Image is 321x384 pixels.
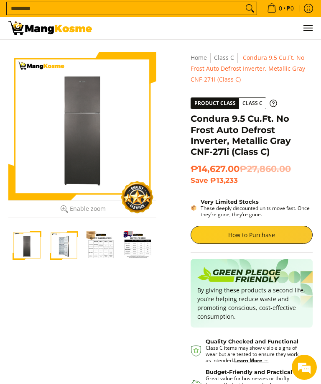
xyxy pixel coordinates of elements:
[206,338,298,345] strong: Quality Checked and Functional
[285,5,295,11] span: ₱0
[191,226,313,244] a: How to Purchase
[70,205,106,212] span: Enable zoom
[303,17,313,39] button: Menu
[206,345,304,364] p: Class C items may show visible signs of wear but are tested to ensure they work as intended.
[234,357,268,364] a: Learn More →
[191,98,239,109] span: Product Class
[214,54,234,61] a: Class C
[278,5,283,11] span: 0
[191,54,207,61] a: Home
[124,231,153,260] img: Condura 9.5 Cu.Ft. No Frost Auto Defrost Inverter, Metallic Gray CNF-271i (Class C)-4
[191,97,277,109] a: Product Class Class C
[191,164,291,174] span: ₱14,627.00
[8,200,156,218] button: Enable zoom
[201,205,313,218] p: These deeply discounted units move fast. Once they’re gone, they’re gone.
[191,113,313,157] h1: Condura 9.5 Cu.Ft. No Frost Auto Defrost Inverter, Metallic Gray CNF-271i (Class C)
[8,21,92,35] img: Condura 9.5 Cu.Ft. Auto Defrost Inverter Ref (Class C) l Mang Kosme
[243,2,257,15] button: Search
[197,286,306,321] p: By giving these products a second life, you’re helping reduce waste and promoting conscious, cost...
[191,52,313,84] nav: Breadcrumbs
[191,54,305,83] span: Condura 9.5 Cu.Ft. No Frost Auto Defrost Inverter, Metallic Gray CNF-271i (Class C)
[100,17,313,39] ul: Customer Navigation
[201,198,259,205] strong: Very Limited Stocks
[206,369,292,375] strong: Budget-Friendly and Practical
[197,266,281,286] img: Badge sustainability green pledge friendly
[210,176,238,184] span: ₱13,233
[87,231,115,260] img: Condura 9.5 Cu.Ft. No Frost Auto Defrost Inverter, Metallic Gray CNF-271i (Class C)-3
[191,176,208,184] span: Save
[239,98,266,109] span: Class C
[13,231,41,260] img: Condura 9.5 Cu.Ft. No Frost Auto Defrost Inverter, Metallic Gray CNF-271i (Class C)-1
[265,4,296,13] span: •
[50,231,79,260] img: Condura 9.5 Cu.Ft. No Frost Auto Defrost Inverter, Metallic Gray CNF-271i (Class C)-2
[239,164,291,174] del: ₱27,860.00
[100,17,313,39] nav: Main Menu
